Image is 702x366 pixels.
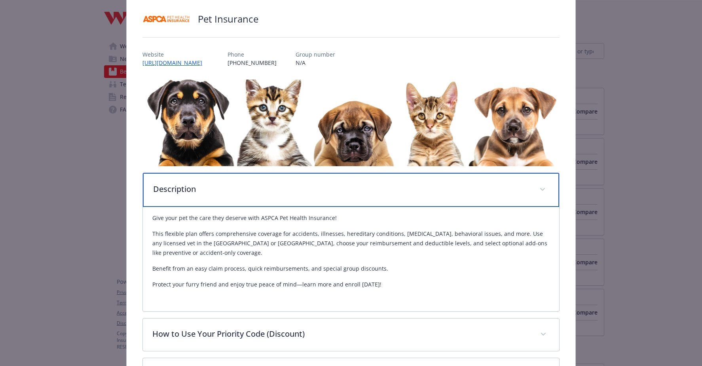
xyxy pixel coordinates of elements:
p: Description [153,183,529,195]
p: This flexible plan offers comprehensive coverage for accidents, illnesses, hereditary conditions,... [152,229,549,258]
h2: Pet Insurance [198,12,258,26]
p: Protect your furry friend and enjoy true peace of mind—learn more and enroll [DATE]! [152,280,549,289]
div: How to Use Your Priority Code (Discount) [143,319,559,351]
p: [PHONE_NUMBER] [228,59,277,67]
p: How to Use Your Priority Code (Discount) [152,328,530,340]
p: Website [142,50,209,59]
p: Group number [296,50,335,59]
p: Give your pet the care they deserve with ASPCA Pet Health Insurance! [152,213,549,223]
img: ASPCA Pet Health Insurance [142,7,190,31]
img: banner [142,80,559,166]
p: Benefit from an easy claim process, quick reimbursements, and special group discounts. [152,264,549,273]
div: Description [143,207,559,311]
p: N/A [296,59,335,67]
div: Description [143,173,559,207]
p: Phone [228,50,277,59]
a: [URL][DOMAIN_NAME] [142,59,209,66]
